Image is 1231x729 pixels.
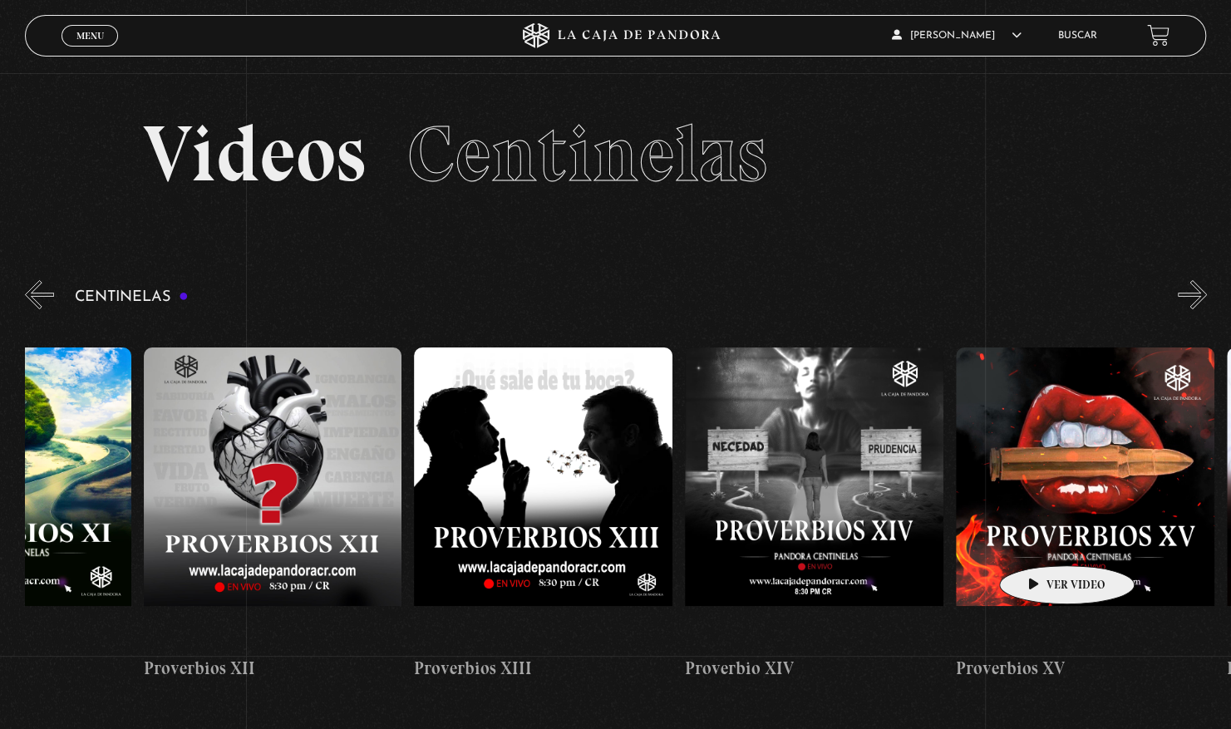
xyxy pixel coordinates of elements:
button: Next [1178,280,1207,309]
h4: Proverbios XII [144,655,402,682]
a: Proverbios XII [144,322,402,708]
button: Previous [25,280,54,309]
h4: Proverbios XV [956,655,1214,682]
span: Cerrar [71,44,110,56]
span: [PERSON_NAME] [892,31,1022,41]
h3: Centinelas [75,289,189,305]
span: Menu [76,31,104,41]
a: Buscar [1058,31,1097,41]
a: View your shopping cart [1147,24,1169,47]
a: Proverbios XV [956,322,1214,708]
span: Centinelas [407,106,767,201]
a: Proverbio XIV [685,322,943,708]
a: Proverbios XIII [414,322,672,708]
h4: Proverbio XIV [685,655,943,682]
h4: Proverbios XIII [414,655,672,682]
h2: Videos [143,115,1088,194]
